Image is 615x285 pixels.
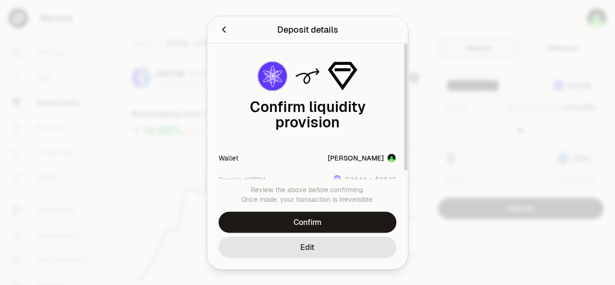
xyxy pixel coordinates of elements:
[219,174,265,184] div: Provide dATOM
[219,185,396,204] div: Review the above before confirming. Once made, your transaction is irreversible.
[219,236,396,258] button: Edit
[333,175,341,183] img: dATOM Logo
[388,154,395,161] img: Account Image
[219,23,229,36] button: Back
[219,153,238,162] div: Wallet
[328,153,396,162] button: [PERSON_NAME]Account Image
[328,153,384,162] div: [PERSON_NAME]
[277,23,338,36] div: Deposit details
[219,99,396,130] div: Confirm liquidity provision
[258,62,287,90] img: dATOM Logo
[219,211,396,233] button: Confirm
